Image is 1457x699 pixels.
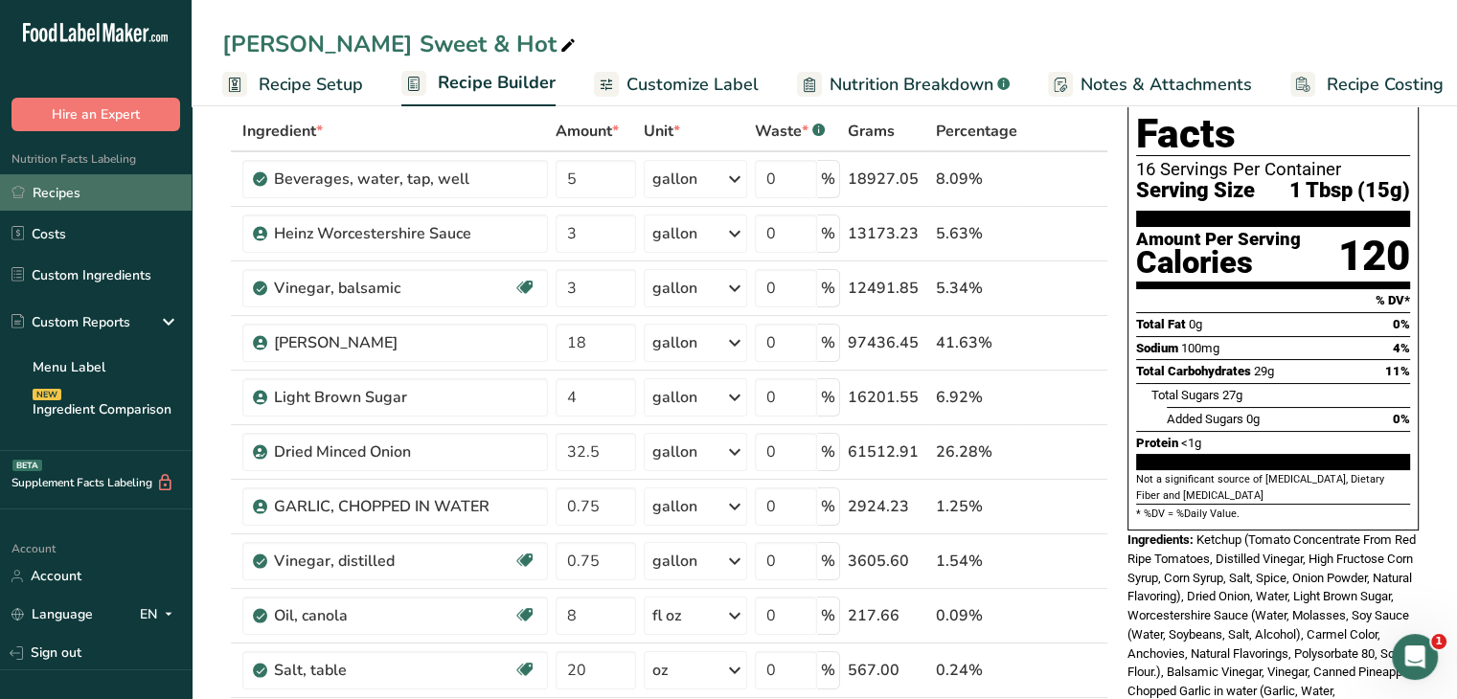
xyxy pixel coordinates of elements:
div: gallon [652,277,697,300]
section: Not a significant source of [MEDICAL_DATA], Dietary Fiber and [MEDICAL_DATA] [1136,472,1410,504]
div: gallon [652,440,697,463]
span: 0g [1189,317,1202,331]
button: Hire an Expert [11,98,180,131]
div: NEW [33,389,61,400]
div: Oil, canola [274,604,513,627]
a: Recipe Setup [222,63,363,106]
div: gallon [652,386,697,409]
div: 97436.45 [848,331,928,354]
a: Notes & Attachments [1048,63,1252,106]
a: Language [11,598,93,631]
span: Notes & Attachments [1081,72,1252,98]
div: gallon [652,550,697,573]
div: 0.09% [936,604,1017,627]
span: Sodium [1136,341,1178,355]
span: Amount [556,120,619,143]
div: gallon [652,495,697,518]
div: Custom Reports [11,312,130,332]
div: 1.54% [936,550,1017,573]
div: Heinz Worcestershire Sauce [274,222,513,245]
span: Protein [1136,436,1178,450]
span: Ingredient [242,120,323,143]
div: 8.09% [936,168,1017,191]
section: * %DV = %Daily Value. [1136,504,1410,522]
div: 13173.23 [848,222,928,245]
div: 3605.60 [848,550,928,573]
div: 120 [1338,231,1410,282]
iframe: Intercom live chat [1392,634,1438,680]
span: Unit [644,120,680,143]
span: 11% [1385,364,1410,378]
div: Amount Per Serving [1136,231,1301,249]
span: 0% [1393,412,1410,426]
div: Light Brown Sugar [274,386,513,409]
div: Dried Minced Onion [274,440,513,463]
div: GARLIC, CHOPPED IN WATER [274,495,513,518]
span: Serving Size [1136,179,1255,203]
a: Recipe Builder [401,61,556,107]
span: Recipe Costing [1327,72,1444,98]
span: Customize Label [626,72,759,98]
div: 18927.05 [848,168,928,191]
span: 0% [1393,317,1410,331]
h1: Nutrition Facts [1136,68,1410,156]
div: EN [140,603,180,626]
span: Total Carbohydrates [1136,364,1251,378]
span: 100mg [1181,341,1219,355]
span: Recipe Builder [438,70,556,96]
div: 16 Servings Per Container [1136,160,1410,179]
div: Salt, table [274,659,513,682]
span: Total Sugars [1151,388,1219,402]
div: [PERSON_NAME] Sweet & Hot [222,27,580,61]
span: Percentage [936,120,1017,143]
span: Grams [848,120,895,143]
span: 1 Tbsp (15g) [1289,179,1410,203]
div: 567.00 [848,659,928,682]
span: Nutrition Breakdown [830,72,993,98]
div: 12491.85 [848,277,928,300]
span: 27g [1222,388,1242,402]
div: Waste [755,120,825,143]
span: <1g [1181,436,1201,450]
div: Vinegar, balsamic [274,277,513,300]
span: Recipe Setup [259,72,363,98]
div: 2924.23 [848,495,928,518]
div: 6.92% [936,386,1017,409]
a: Recipe Costing [1290,63,1444,106]
div: gallon [652,331,697,354]
div: 16201.55 [848,386,928,409]
div: Vinegar, distilled [274,550,513,573]
div: Calories [1136,249,1301,277]
span: 1 [1431,634,1446,649]
div: gallon [652,222,697,245]
section: % DV* [1136,289,1410,312]
div: gallon [652,168,697,191]
span: Added Sugars [1167,412,1243,426]
span: Ingredients: [1127,532,1194,547]
div: 5.34% [936,277,1017,300]
div: 61512.91 [848,440,928,463]
div: 5.63% [936,222,1017,245]
span: 29g [1254,364,1274,378]
div: oz [652,659,668,682]
div: 217.66 [848,604,928,627]
span: 0g [1246,412,1260,426]
div: 1.25% [936,495,1017,518]
div: 41.63% [936,331,1017,354]
div: 26.28% [936,440,1017,463]
a: Customize Label [594,63,759,106]
div: Beverages, water, tap, well [274,168,513,191]
span: Total Fat [1136,317,1186,331]
div: fl oz [652,604,681,627]
div: 0.24% [936,659,1017,682]
div: [PERSON_NAME] [274,331,513,354]
a: Nutrition Breakdown [797,63,1010,106]
span: 4% [1393,341,1410,355]
div: BETA [12,460,42,471]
